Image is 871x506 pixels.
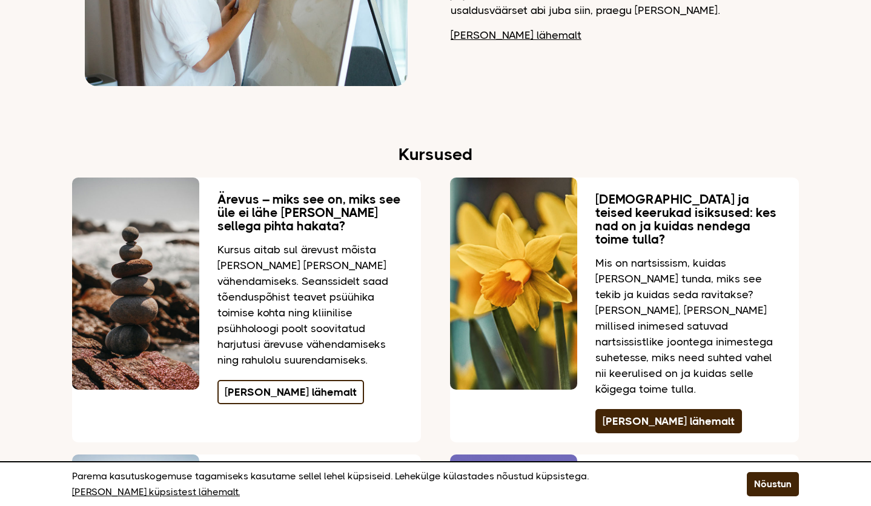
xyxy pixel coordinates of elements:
[595,193,781,246] h3: [DEMOGRAPHIC_DATA] ja teised keerukad isiksused: kes nad on ja kuidas nendega toime tulla?
[72,178,199,390] img: Rannas teineteise peale hoolikalt laotud kivid, mis hoiavad tasakaalu
[72,147,799,162] h2: Kursused
[595,409,742,433] a: [PERSON_NAME] lähemalt
[451,27,581,43] a: [PERSON_NAME] lähemalt
[595,255,781,397] p: Mis on nartsissism, kuidas [PERSON_NAME] tunda, miks see tekib ja kuidas seda ravitakse? [PERSON_...
[217,242,403,368] p: Kursus aitab sul ärevust mõista [PERSON_NAME] [PERSON_NAME] vähendamiseks. Seanssidelt saad tõend...
[72,468,717,500] p: Parema kasutuskogemuse tagamiseks kasutame sellel lehel küpsiseid. Lehekülge külastades nõustud k...
[217,380,364,404] a: [PERSON_NAME] lähemalt
[217,193,403,233] h3: Ärevus – miks see on, miks see üle ei lähe [PERSON_NAME] sellega pihta hakata?
[72,484,240,500] a: [PERSON_NAME] küpsistest lähemalt.
[450,178,577,390] img: Nartsissid
[747,472,799,496] button: Nõustun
